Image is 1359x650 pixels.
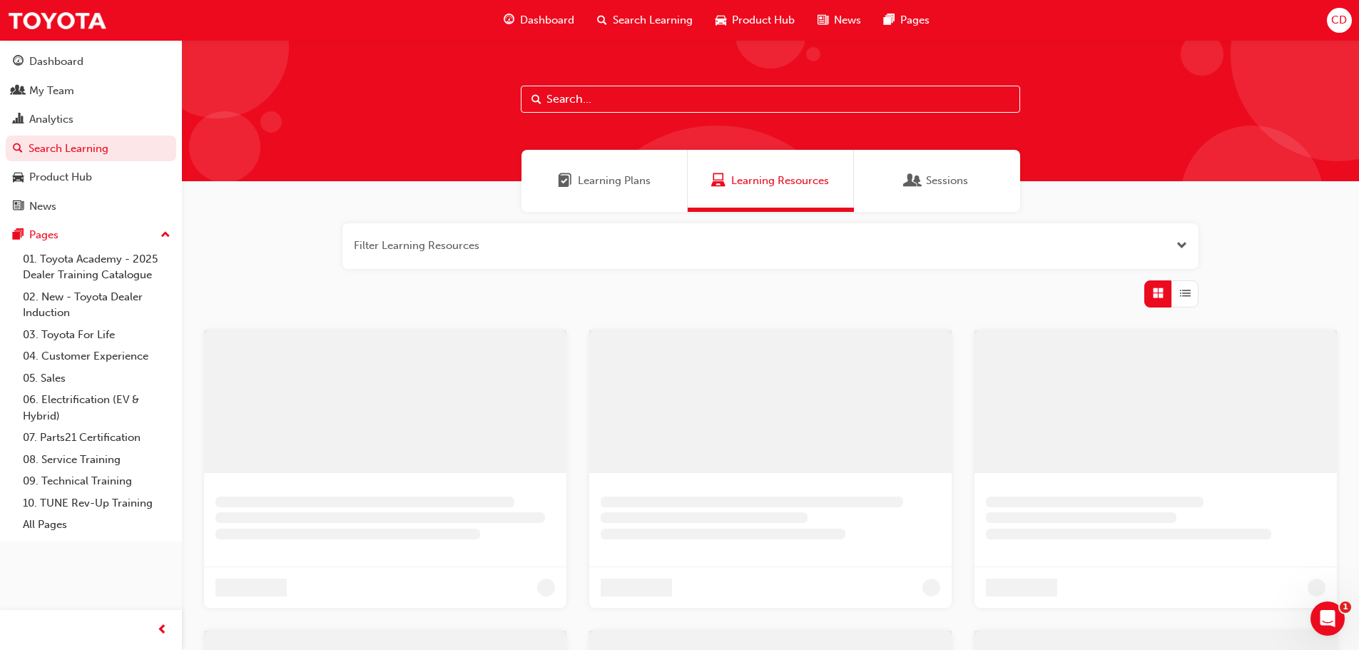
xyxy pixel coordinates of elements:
[13,113,24,126] span: chart-icon
[854,150,1020,212] a: SessionsSessions
[492,6,586,35] a: guage-iconDashboard
[6,222,176,248] button: Pages
[520,12,574,29] span: Dashboard
[704,6,806,35] a: car-iconProduct Hub
[17,389,176,427] a: 06. Electrification (EV & Hybrid)
[521,150,688,212] a: Learning PlansLearning Plans
[13,229,24,242] span: pages-icon
[17,514,176,536] a: All Pages
[29,227,58,243] div: Pages
[6,46,176,222] button: DashboardMy TeamAnalyticsSearch LearningProduct HubNews
[716,11,726,29] span: car-icon
[834,12,861,29] span: News
[613,12,693,29] span: Search Learning
[504,11,514,29] span: guage-icon
[17,367,176,390] a: 05. Sales
[17,427,176,449] a: 07. Parts21 Certification
[6,193,176,220] a: News
[1180,285,1191,302] span: List
[161,226,170,245] span: up-icon
[926,173,968,189] span: Sessions
[13,56,24,68] span: guage-icon
[884,11,895,29] span: pages-icon
[6,78,176,104] a: My Team
[1310,601,1345,636] iframe: Intercom live chat
[558,173,572,189] span: Learning Plans
[818,11,828,29] span: news-icon
[17,492,176,514] a: 10. TUNE Rev-Up Training
[17,286,176,324] a: 02. New - Toyota Dealer Induction
[586,6,704,35] a: search-iconSearch Learning
[688,150,854,212] a: Learning ResourcesLearning Resources
[531,91,541,108] span: Search
[806,6,872,35] a: news-iconNews
[13,85,24,98] span: people-icon
[6,164,176,191] a: Product Hub
[29,111,73,128] div: Analytics
[17,324,176,346] a: 03. Toyota For Life
[17,470,176,492] a: 09. Technical Training
[6,106,176,133] a: Analytics
[6,136,176,162] a: Search Learning
[17,248,176,286] a: 01. Toyota Academy - 2025 Dealer Training Catalogue
[13,143,23,156] span: search-icon
[13,171,24,184] span: car-icon
[6,49,176,75] a: Dashboard
[1153,285,1164,302] span: Grid
[872,6,941,35] a: pages-iconPages
[29,54,83,70] div: Dashboard
[7,4,107,36] img: Trak
[1327,8,1352,33] button: CD
[157,621,168,639] span: prev-icon
[29,83,74,99] div: My Team
[1340,601,1351,613] span: 1
[29,198,56,215] div: News
[17,449,176,471] a: 08. Service Training
[578,173,651,189] span: Learning Plans
[597,11,607,29] span: search-icon
[711,173,726,189] span: Learning Resources
[906,173,920,189] span: Sessions
[731,173,829,189] span: Learning Resources
[29,169,92,186] div: Product Hub
[1331,12,1347,29] span: CD
[900,12,930,29] span: Pages
[17,345,176,367] a: 04. Customer Experience
[1176,238,1187,254] button: Open the filter
[732,12,795,29] span: Product Hub
[521,86,1020,113] input: Search...
[13,200,24,213] span: news-icon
